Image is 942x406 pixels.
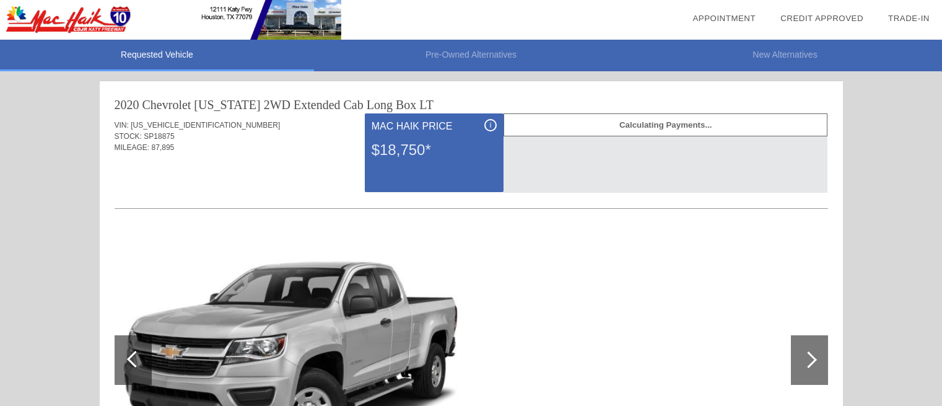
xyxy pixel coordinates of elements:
span: SP18875 [144,132,174,141]
span: STOCK: [115,132,142,141]
a: Appointment [692,14,756,23]
span: VIN: [115,121,129,130]
a: Credit Approved [780,14,863,23]
a: Trade-In [888,14,930,23]
div: $18,750* [372,134,497,166]
div: 2020 Chevrolet [US_STATE] [115,96,261,113]
span: 87,895 [152,143,175,152]
div: Quoted on [DATE] 9:00:18 PM [115,172,828,192]
span: [US_VEHICLE_IDENTIFICATION_NUMBER] [131,121,280,130]
span: MILEAGE: [115,143,150,152]
span: i [490,121,492,130]
li: Pre-Owned Alternatives [314,40,628,71]
div: Calculating Payments... [504,113,827,136]
div: Mac Haik Price [372,119,497,134]
div: 2WD Extended Cab Long Box LT [264,96,434,113]
li: New Alternatives [628,40,942,71]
